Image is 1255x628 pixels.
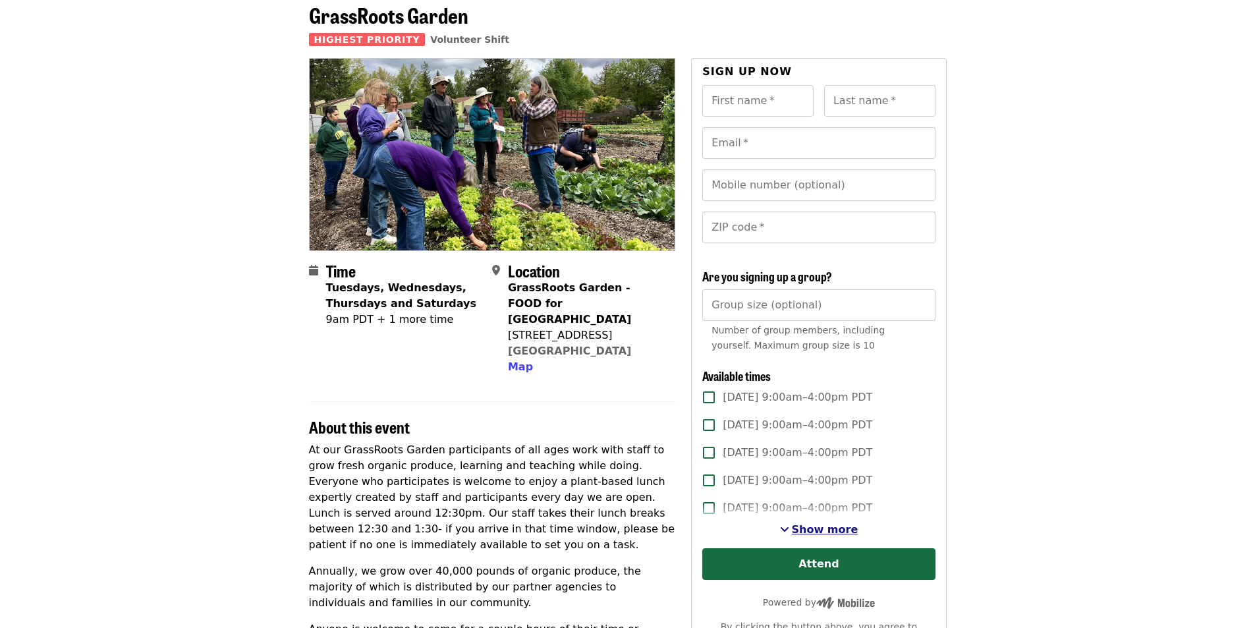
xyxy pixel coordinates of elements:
a: [GEOGRAPHIC_DATA] [508,345,631,357]
span: Sign up now [702,65,792,78]
span: Map [508,360,533,373]
span: Location [508,259,560,282]
p: At our GrassRoots Garden participants of all ages work with staff to grow fresh organic produce, ... [309,442,676,553]
img: GrassRoots Garden organized by FOOD For Lane County [310,59,675,250]
span: [DATE] 9:00am–4:00pm PDT [723,500,872,516]
span: Are you signing up a group? [702,268,832,285]
span: Highest Priority [309,33,426,46]
input: First name [702,85,814,117]
span: Powered by [763,597,875,608]
span: About this event [309,415,410,438]
a: Volunteer Shift [430,34,509,45]
div: 9am PDT + 1 more time [326,312,482,328]
div: [STREET_ADDRESS] [508,328,665,343]
input: ZIP code [702,212,935,243]
span: [DATE] 9:00am–4:00pm PDT [723,472,872,488]
input: [object Object] [702,289,935,321]
input: Mobile number (optional) [702,169,935,201]
span: [DATE] 9:00am–4:00pm PDT [723,417,872,433]
strong: Tuesdays, Wednesdays, Thursdays and Saturdays [326,281,477,310]
span: Time [326,259,356,282]
button: See more timeslots [780,522,858,538]
span: Available times [702,367,771,384]
span: Show more [792,523,858,536]
i: map-marker-alt icon [492,264,500,277]
input: Email [702,127,935,159]
strong: GrassRoots Garden - FOOD for [GEOGRAPHIC_DATA] [508,281,631,326]
i: calendar icon [309,264,318,277]
span: [DATE] 9:00am–4:00pm PDT [723,389,872,405]
input: Last name [824,85,935,117]
span: Number of group members, including yourself. Maximum group size is 10 [711,325,885,351]
p: Annually, we grow over 40,000 pounds of organic produce, the majority of which is distributed by ... [309,563,676,611]
button: Map [508,359,533,375]
button: Attend [702,548,935,580]
span: [DATE] 9:00am–4:00pm PDT [723,445,872,461]
img: Powered by Mobilize [816,597,875,609]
